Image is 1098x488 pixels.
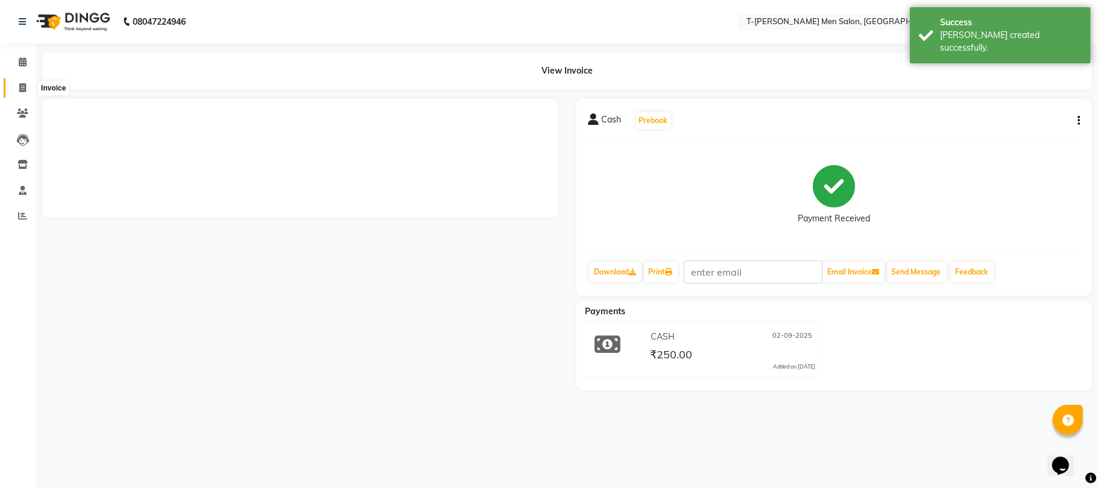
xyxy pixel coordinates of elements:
[684,261,822,284] input: enter email
[1047,440,1086,476] iframe: chat widget
[651,331,675,343] span: CASH
[940,16,1082,29] div: Success
[773,363,815,371] div: Added on [DATE]
[940,29,1082,54] div: Bill created successfully.
[951,262,994,282] a: Feedback
[798,213,870,226] div: Payment Received
[823,262,885,282] button: Email Invoice
[636,112,671,129] button: Prebook
[887,262,946,282] button: Send Message
[590,262,642,282] a: Download
[38,81,69,96] div: Invoice
[772,331,812,343] span: 02-09-2025
[133,5,186,39] b: 08047224946
[602,113,622,130] span: Cash
[644,262,678,282] a: Print
[585,306,626,317] span: Payments
[650,347,692,364] span: ₹250.00
[31,5,113,39] img: logo
[42,52,1092,89] div: View Invoice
